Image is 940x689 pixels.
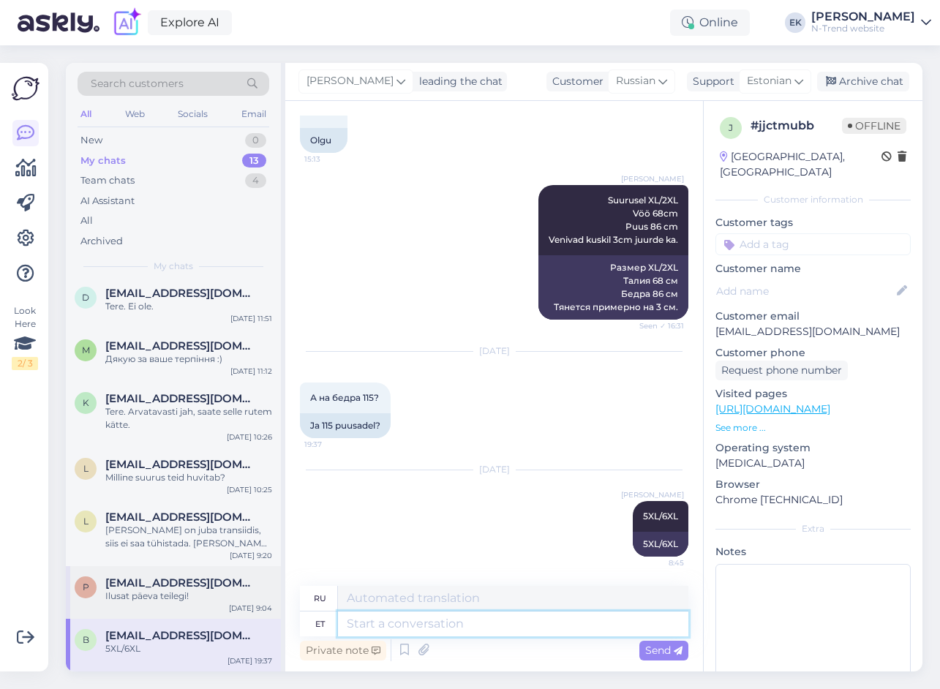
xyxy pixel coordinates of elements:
[238,105,269,124] div: Email
[546,74,604,89] div: Customer
[300,413,391,438] div: Ja 115 puusadel?
[785,12,805,33] div: EK
[83,634,89,645] span: b
[80,173,135,188] div: Team chats
[811,23,915,34] div: N-Trend website
[716,283,894,299] input: Add name
[300,641,386,660] div: Private note
[80,194,135,208] div: AI Assistant
[300,128,347,153] div: Olgu
[842,118,906,134] span: Offline
[629,320,684,331] span: Seen ✓ 16:31
[80,133,102,148] div: New
[105,458,257,471] span: li88@mail.ru
[105,405,272,432] div: Tere. Arvatavasti jah, saate selle rutem kätte.
[82,344,90,355] span: m
[228,655,272,666] div: [DATE] 19:37
[227,484,272,495] div: [DATE] 10:25
[645,644,683,657] span: Send
[105,392,257,405] span: Klairepuu@hotmail.com
[715,345,911,361] p: Customer phone
[310,392,379,403] span: А на бедра 115?
[300,463,688,476] div: [DATE]
[80,234,123,249] div: Archived
[230,313,272,324] div: [DATE] 11:51
[633,532,688,557] div: 5XL/6XL
[670,10,750,36] div: Online
[715,261,911,276] p: Customer name
[229,603,272,614] div: [DATE] 9:04
[751,117,842,135] div: # jjctmubb
[687,74,734,89] div: Support
[82,292,89,303] span: d
[111,7,142,38] img: explore-ai
[80,214,93,228] div: All
[245,173,266,188] div: 4
[105,629,257,642] span: bezloxov@gmail.com
[715,386,911,402] p: Visited pages
[315,611,325,636] div: et
[12,75,40,102] img: Askly Logo
[715,361,848,380] div: Request phone number
[154,260,193,273] span: My chats
[715,193,911,206] div: Customer information
[12,304,38,370] div: Look Here
[105,339,257,353] span: marina_klochkova@ukr.net
[83,516,89,527] span: l
[715,421,911,434] p: See more ...
[715,215,911,230] p: Customer tags
[747,73,792,89] span: Estonian
[83,463,89,474] span: l
[12,357,38,370] div: 2 / 3
[91,76,184,91] span: Search customers
[122,105,148,124] div: Web
[715,522,911,535] div: Extra
[105,642,272,655] div: 5XL/6XL
[720,149,881,180] div: [GEOGRAPHIC_DATA], [GEOGRAPHIC_DATA]
[175,105,211,124] div: Socials
[83,581,89,592] span: p
[715,233,911,255] input: Add a tag
[715,324,911,339] p: [EMAIL_ADDRESS][DOMAIN_NAME]
[83,397,89,408] span: K
[242,154,266,168] div: 13
[148,10,232,35] a: Explore AI
[304,439,359,450] span: 19:37
[715,456,911,471] p: [MEDICAL_DATA]
[105,471,272,484] div: Milline suurus teid huvitab?
[300,344,688,358] div: [DATE]
[715,402,830,415] a: [URL][DOMAIN_NAME]
[629,557,684,568] span: 8:45
[715,544,911,560] p: Notes
[105,287,257,300] span: daliastatnickiene@gmail.com
[78,105,94,124] div: All
[549,195,678,245] span: Suurusel XL/2XL Vöö 68cm Puus 86 cm Venivad kuskil 3cm juurde ka.
[245,133,266,148] div: 0
[817,72,909,91] div: Archive chat
[105,590,272,603] div: Ilusat päeva teilegi!
[230,366,272,377] div: [DATE] 11:12
[621,173,684,184] span: [PERSON_NAME]
[643,511,678,522] span: 5XL/6XL
[314,586,326,611] div: ru
[538,255,688,320] div: Размер XL/2XL Талия 68 см Бедра 86 см Тянется примерно на 3 см.
[715,492,911,508] p: Chrome [TECHNICAL_ID]
[105,300,272,313] div: Tere. Ei ole.
[811,11,915,23] div: [PERSON_NAME]
[105,524,272,550] div: [PERSON_NAME] on juba transiidis, siis ei saa tühistada. [PERSON_NAME] välja pole saadetud, siis ...
[105,353,272,366] div: Дякую за ваше терпіння :)
[811,11,931,34] a: [PERSON_NAME]N-Trend website
[715,309,911,324] p: Customer email
[307,73,394,89] span: [PERSON_NAME]
[227,432,272,443] div: [DATE] 10:26
[729,122,733,133] span: j
[715,477,911,492] p: Browser
[105,511,257,524] span: laurule@inbox.lv
[715,440,911,456] p: Operating system
[304,154,359,165] span: 15:13
[621,489,684,500] span: [PERSON_NAME]
[80,154,126,168] div: My chats
[413,74,503,89] div: leading the chat
[616,73,655,89] span: Russian
[230,550,272,561] div: [DATE] 9:20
